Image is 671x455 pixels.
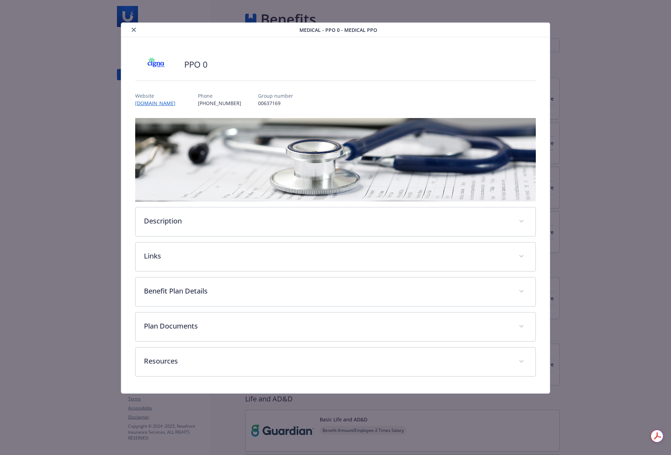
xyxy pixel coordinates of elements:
[136,277,535,306] div: Benefit Plan Details
[299,26,377,34] span: Medical - PPO 0 - Medical PPO
[136,242,535,271] div: Links
[136,207,535,236] div: Description
[67,22,604,394] div: details for plan Medical - PPO 0 - Medical PPO
[258,99,293,107] p: 00637169
[144,356,510,366] p: Resources
[144,251,510,261] p: Links
[144,216,510,226] p: Description
[144,286,510,296] p: Benefit Plan Details
[198,92,241,99] p: Phone
[135,100,181,106] a: [DOMAIN_NAME]
[136,312,535,341] div: Plan Documents
[144,321,510,331] p: Plan Documents
[136,347,535,376] div: Resources
[198,99,241,107] p: [PHONE_NUMBER]
[135,54,177,75] img: CIGNA
[184,58,208,70] h2: PPO 0
[135,92,181,99] p: Website
[130,26,138,34] button: close
[135,118,536,201] img: banner
[258,92,293,99] p: Group number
